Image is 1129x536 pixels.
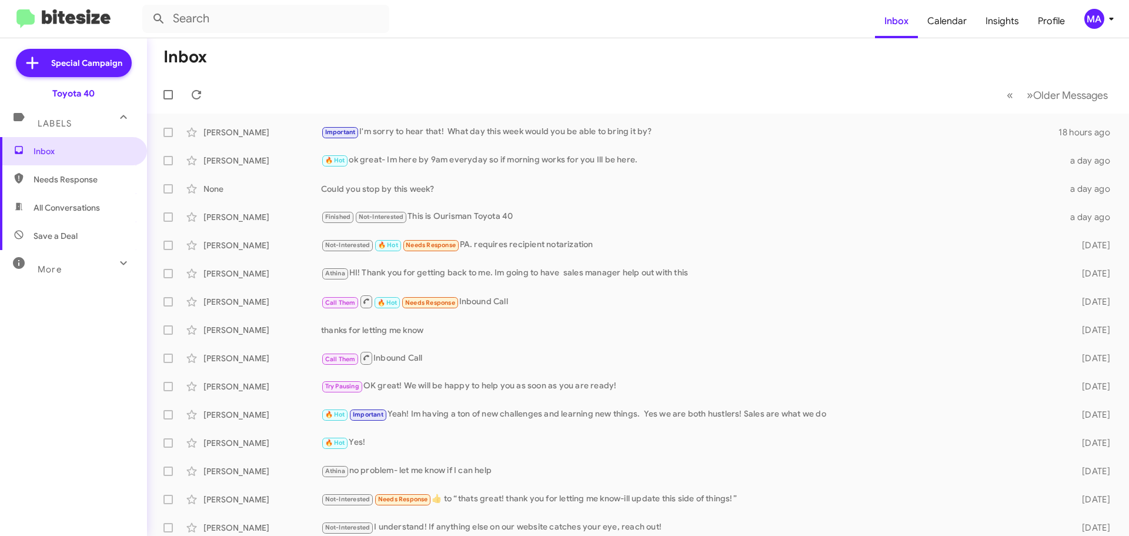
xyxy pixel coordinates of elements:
button: MA [1074,9,1116,29]
div: [PERSON_NAME] [203,465,321,477]
div: [PERSON_NAME] [203,409,321,421]
div: [PERSON_NAME] [203,239,321,251]
span: Older Messages [1033,89,1108,102]
span: Call Them [325,299,356,307]
span: Not-Interested [325,495,370,503]
div: I'm sorry to hear that! What day this week would you be able to bring it by? [321,125,1058,139]
div: [PERSON_NAME] [203,522,321,534]
div: Toyota 40 [52,88,95,99]
span: Labels [38,118,72,129]
span: » [1027,88,1033,102]
div: a day ago [1063,211,1120,223]
div: [PERSON_NAME] [203,211,321,223]
div: [DATE] [1063,296,1120,308]
div: [DATE] [1063,522,1120,534]
span: Needs Response [406,241,456,249]
span: Not-Interested [325,241,370,249]
div: [PERSON_NAME] [203,268,321,279]
div: This is Ourisman Toyota 40 [321,210,1063,224]
div: [DATE] [1063,324,1120,336]
div: OK great! We will be happy to help you as soon as you are ready! [321,379,1063,393]
a: Inbox [875,4,918,38]
span: Special Campaign [51,57,122,69]
nav: Page navigation example [1000,83,1115,107]
span: Save a Deal [34,230,78,242]
span: All Conversations [34,202,100,214]
button: Next [1020,83,1115,107]
div: [PERSON_NAME] [203,296,321,308]
div: Yeah! Im having a ton of new challenges and learning new things. Yes we are both hustlers! Sales ... [321,408,1063,421]
div: Inbound Call [321,294,1063,309]
a: Calendar [918,4,976,38]
div: MA [1084,9,1104,29]
div: [PERSON_NAME] [203,494,321,505]
span: Needs Response [405,299,455,307]
a: Insights [976,4,1028,38]
div: a day ago [1063,183,1120,195]
div: a day ago [1063,155,1120,167]
span: Finished [325,213,351,221]
span: Try Pausing [325,382,359,390]
span: « [1007,88,1013,102]
div: 18 hours ago [1058,126,1120,138]
span: 🔥 Hot [325,411,345,418]
div: [PERSON_NAME] [203,126,321,138]
span: Important [325,128,356,136]
div: Could you stop by this week? [321,183,1063,195]
div: ​👍​ to “ thats great! thank you for letting me know-ill update this side of things! ” [321,492,1063,506]
div: [PERSON_NAME] [203,352,321,364]
span: More [38,264,62,275]
a: Special Campaign [16,49,132,77]
div: [DATE] [1063,409,1120,421]
div: [DATE] [1063,268,1120,279]
span: 🔥 Hot [325,439,345,447]
div: [DATE] [1063,352,1120,364]
a: Profile [1028,4,1074,38]
h1: Inbox [163,48,207,66]
span: Athina [325,269,345,277]
div: [PERSON_NAME] [203,381,321,392]
div: no problem- let me know if I can help [321,464,1063,478]
span: 🔥 Hot [325,157,345,164]
span: Needs Response [378,495,428,503]
div: [DATE] [1063,239,1120,251]
div: [PERSON_NAME] [203,437,321,449]
div: None [203,183,321,195]
div: [DATE] [1063,494,1120,505]
div: [PERSON_NAME] [203,324,321,336]
div: HI! Thank you for getting back to me. Im going to have sales manager help out with this [321,267,1063,280]
span: Call Them [325,355,356,363]
div: ok great- Im here by 9am everyday so if morning works for you Ill be here. [321,154,1063,167]
button: Previous [1000,83,1020,107]
span: Inbox [34,145,133,157]
input: Search [142,5,389,33]
div: Inbound Call [321,351,1063,365]
span: 🔥 Hot [378,241,398,249]
div: [DATE] [1063,437,1120,449]
div: Yes! [321,436,1063,450]
div: thanks for letting me know [321,324,1063,336]
div: PA. requires recipient notarization [321,238,1063,252]
span: Not-Interested [359,213,404,221]
span: Important [353,411,383,418]
div: I understand! If anything else on our website catches your eye, reach out! [321,521,1063,534]
span: 🔥 Hot [378,299,398,307]
div: [DATE] [1063,381,1120,392]
span: Needs Response [34,174,133,185]
div: [DATE] [1063,465,1120,477]
div: [PERSON_NAME] [203,155,321,167]
span: Not-Interested [325,524,370,531]
span: Athina [325,467,345,475]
